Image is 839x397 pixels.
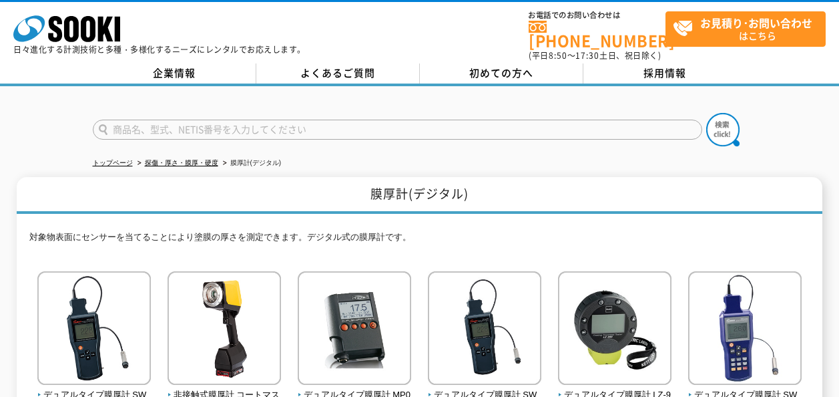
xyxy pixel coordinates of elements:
[529,11,665,19] span: お電話でのお問い合わせは
[706,113,740,146] img: btn_search.png
[145,159,218,166] a: 探傷・厚さ・膜厚・硬度
[688,271,802,388] img: デュアルタイプ膜厚計 SWT-9200
[420,63,583,84] a: 初めての方へ
[37,271,151,388] img: デュアルタイプ膜厚計 SWT-NEOⅡ
[17,177,822,214] h1: 膜厚計(デジタル)
[583,63,747,84] a: 採用情報
[93,63,256,84] a: 企業情報
[29,231,810,251] p: 対象物表面にセンサーを当てることにより塗膜の厚さを測定できます。デジタル式の膜厚計です。
[673,12,825,45] span: はこちら
[665,11,826,47] a: お見積り･お問い合わせはこちら
[168,271,281,388] img: 非接触式膜厚計 コートマスター FLEX
[529,21,665,48] a: [PHONE_NUMBER]
[13,45,306,53] p: 日々進化する計測技術と多種・多様化するニーズにレンタルでお応えします。
[575,49,599,61] span: 17:30
[298,271,411,388] img: デュアルタイプ膜厚計 MP0R-USB
[93,120,702,140] input: 商品名、型式、NETIS番号を入力してください
[256,63,420,84] a: よくあるご質問
[700,15,812,31] strong: お見積り･お問い合わせ
[549,49,567,61] span: 8:50
[529,49,661,61] span: (平日 ～ 土日、祝日除く)
[428,271,541,388] img: デュアルタイプ膜厚計 SWT-NEO
[220,156,282,170] li: 膜厚計(デジタル)
[469,65,533,80] span: 初めての方へ
[93,159,133,166] a: トップページ
[558,271,671,388] img: デュアルタイプ膜厚計 LZ-990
